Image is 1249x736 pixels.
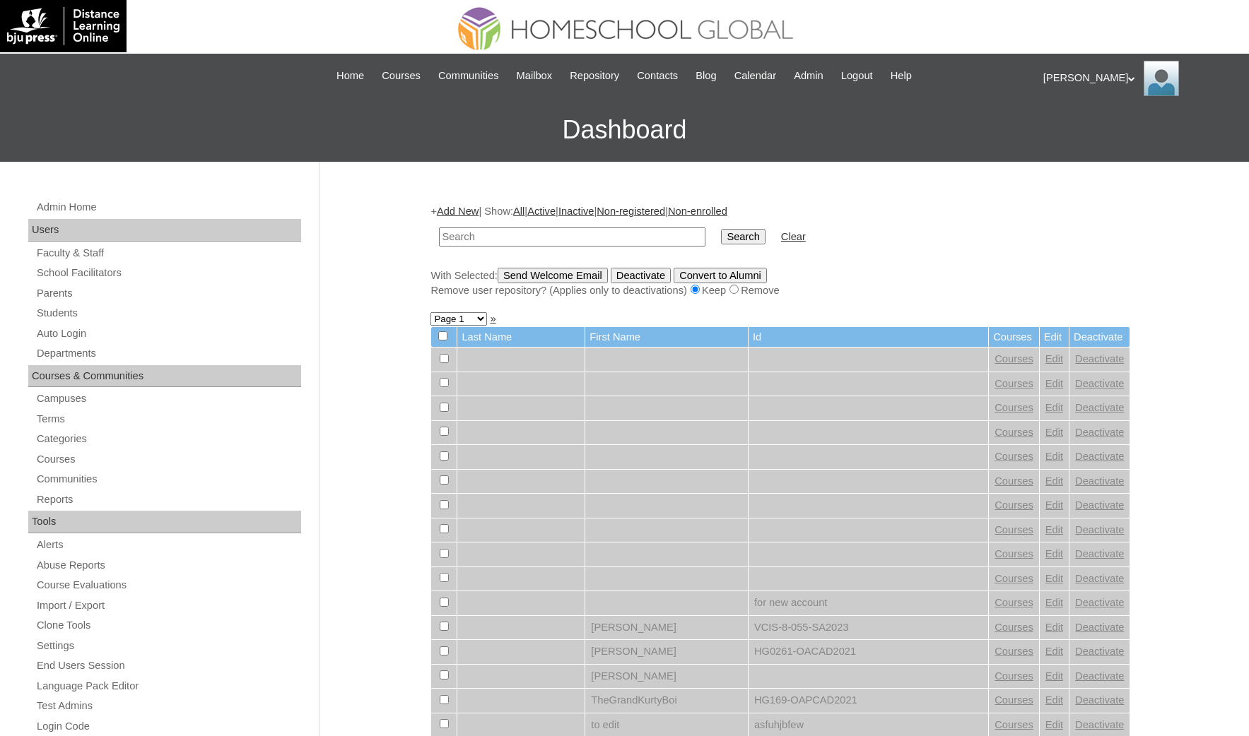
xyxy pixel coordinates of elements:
a: Courses [375,68,428,84]
span: Contacts [637,68,678,84]
a: Deactivate [1075,427,1124,438]
td: [PERSON_NAME] [585,616,748,640]
a: Faculty & Staff [35,244,301,262]
a: Home [329,68,371,84]
div: Remove user repository? (Applies only to deactivations) Keep Remove [430,283,1130,298]
span: Courses [382,68,421,84]
td: First Name [585,327,748,348]
h3: Dashboard [7,98,1242,162]
a: Edit [1045,427,1063,438]
a: Edit [1045,597,1063,608]
a: Edit [1045,378,1063,389]
a: Deactivate [1075,378,1124,389]
a: Courses [995,451,1033,462]
a: Edit [1045,548,1063,559]
a: Deactivate [1075,573,1124,584]
a: Contacts [630,68,685,84]
a: Clone Tools [35,617,301,634]
a: Courses [995,427,1033,438]
a: Courses [995,719,1033,730]
a: Deactivate [1075,548,1124,559]
div: Users [28,219,301,242]
a: Edit [1045,475,1063,487]
a: Courses [995,694,1033,706]
input: Search [439,227,705,247]
a: Communities [431,68,506,84]
div: + | Show: | | | | [430,204,1130,297]
div: With Selected: [430,268,1130,298]
a: Deactivate [1075,524,1124,535]
a: Auto Login [35,325,301,343]
a: Logout [834,68,880,84]
a: Courses [995,475,1033,487]
div: Courses & Communities [28,365,301,388]
a: Add New [437,206,479,217]
a: Deactivate [1075,402,1124,413]
a: Campuses [35,390,301,408]
td: Id [749,327,988,348]
td: [PERSON_NAME] [585,665,748,689]
div: [PERSON_NAME] [1043,61,1235,96]
a: Admin Home [35,198,301,216]
span: Admin [794,68,823,84]
a: Abuse Reports [35,557,301,574]
a: » [490,313,496,324]
a: Deactivate [1075,622,1124,633]
td: VCIS-8-055-SA2023 [749,616,988,640]
input: Deactivate [611,268,671,283]
a: School Facilitators [35,264,301,282]
img: Ariane Ebuen [1144,61,1179,96]
td: Courses [989,327,1039,348]
a: Deactivate [1075,694,1124,706]
a: Courses [995,622,1033,633]
a: Non-registered [597,206,665,217]
td: [PERSON_NAME] [585,640,748,664]
a: Courses [995,597,1033,608]
a: Edit [1045,670,1063,682]
a: Reports [35,491,301,509]
span: Calendar [734,68,776,84]
a: Courses [35,451,301,468]
a: All [513,206,524,217]
a: Courses [995,524,1033,535]
a: Admin [787,68,831,84]
a: Blog [688,68,723,84]
a: Deactivate [1075,451,1124,462]
div: Tools [28,511,301,533]
span: Mailbox [517,68,553,84]
a: Departments [35,345,301,362]
a: Login Code [35,718,301,735]
a: Courses [995,670,1033,682]
a: Courses [995,402,1033,413]
a: Parents [35,285,301,302]
a: Edit [1045,719,1063,730]
a: Non-enrolled [668,206,727,217]
img: logo-white.png [7,7,119,45]
a: Course Evaluations [35,576,301,594]
a: Clear [781,231,806,242]
span: Repository [570,68,619,84]
a: Edit [1045,499,1063,511]
td: Edit [1040,327,1069,348]
a: Courses [995,353,1033,364]
a: Edit [1045,573,1063,584]
input: Convert to Alumni [674,268,767,283]
td: Deactivate [1069,327,1130,348]
span: Blog [696,68,716,84]
a: Deactivate [1075,670,1124,682]
td: TheGrandKurtyBoi [585,689,748,713]
a: Terms [35,410,301,428]
a: Inactive [558,206,594,217]
a: Edit [1045,622,1063,633]
a: Courses [995,378,1033,389]
a: Deactivate [1075,353,1124,364]
a: Edit [1045,694,1063,706]
a: Courses [995,548,1033,559]
a: Edit [1045,524,1063,535]
a: Deactivate [1075,499,1124,511]
a: Help [884,68,919,84]
a: Settings [35,637,301,655]
span: Communities [438,68,499,84]
span: Help [891,68,912,84]
a: Courses [995,646,1033,657]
